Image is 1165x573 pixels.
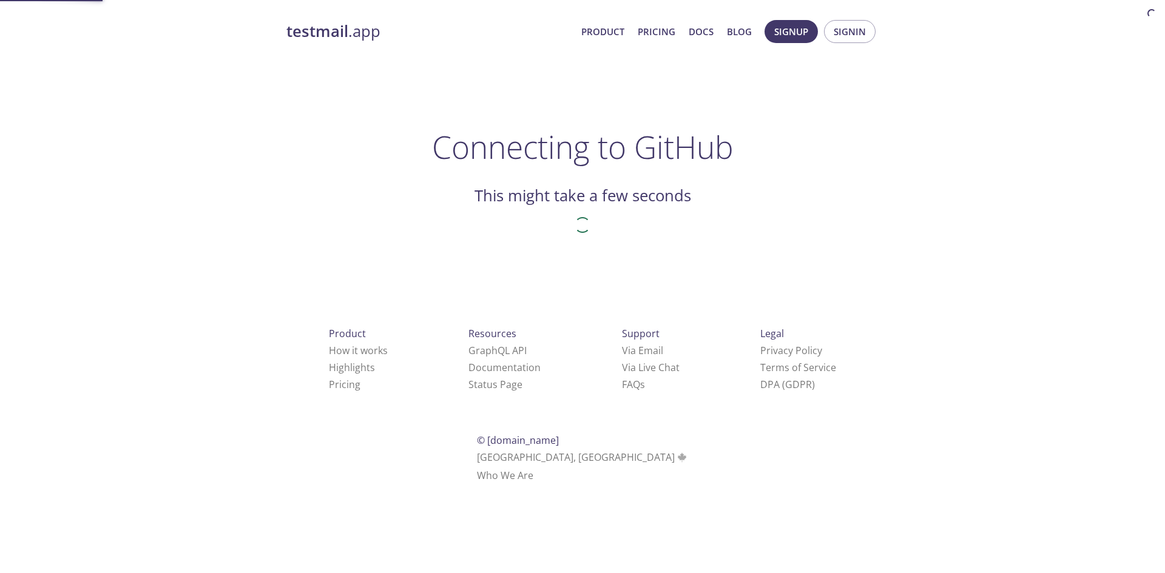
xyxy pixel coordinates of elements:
a: Terms of Service [760,361,836,374]
span: [GEOGRAPHIC_DATA], [GEOGRAPHIC_DATA] [477,451,689,464]
a: Pricing [638,24,675,39]
a: Who We Are [477,469,533,482]
span: Legal [760,327,784,340]
a: Pricing [329,378,360,391]
a: Privacy Policy [760,344,822,357]
a: Status Page [468,378,522,391]
span: Signin [834,24,866,39]
span: Signup [774,24,808,39]
h1: Connecting to GitHub [432,129,734,165]
a: Product [581,24,624,39]
span: Support [622,327,660,340]
span: Product [329,327,366,340]
a: FAQ [622,378,645,391]
a: GraphQL API [468,344,527,357]
a: Highlights [329,361,375,374]
span: s [640,378,645,391]
button: Signin [824,20,876,43]
a: testmail.app [286,21,572,42]
a: Via Live Chat [622,361,680,374]
strong: testmail [286,21,348,42]
a: Via Email [622,344,663,357]
h2: This might take a few seconds [474,186,691,206]
button: Signup [765,20,818,43]
a: DPA (GDPR) [760,378,815,391]
a: How it works [329,344,388,357]
span: Resources [468,327,516,340]
span: © [DOMAIN_NAME] [477,434,559,447]
a: Docs [689,24,714,39]
a: Blog [727,24,752,39]
a: Documentation [468,361,541,374]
